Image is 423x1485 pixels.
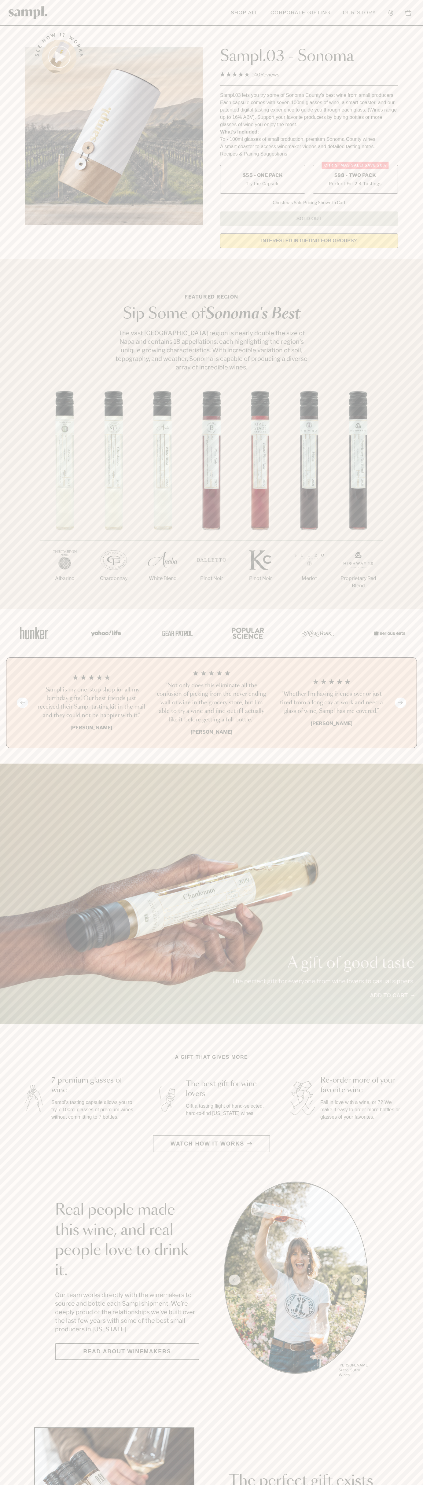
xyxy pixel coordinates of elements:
h3: “Whether I'm having friends over or just tired from a long day at work and need a glass of wine, ... [276,690,387,716]
li: 7x - 100ml glasses of small production, premium Sonoma County wines [220,136,398,143]
p: Sampl's tasting capsule allows you to try 7 100ml glasses of premium wines without committing to ... [51,1099,134,1121]
h3: 7 premium glasses of wine [51,1076,134,1095]
li: 3 / 7 [138,391,187,602]
li: 4 / 7 [187,391,236,602]
span: Reviews [260,72,279,78]
p: Albarino [40,575,89,582]
img: Artboard_1_c8cd28af-0030-4af1-819c-248e302c7f06_x450.png [16,620,53,646]
span: $55 - One Pack [243,172,283,179]
b: [PERSON_NAME] [191,729,232,735]
span: $88 - Two Pack [334,172,376,179]
h3: “Sampl is my one-stop shop for all my birthday gifts! Our best friends just received their Sampl ... [36,686,147,720]
div: Christmas SALE! Save 20% [322,162,389,169]
p: Fall in love with a wine, or 7? We make it easy to order more bottles or glasses of your favorites. [320,1099,403,1121]
li: Recipes & Pairing Suggestions [220,150,398,158]
li: Christmas Sale Pricing Shown In Cart [270,200,348,205]
b: [PERSON_NAME] [311,721,352,726]
h2: Sip Some of [114,307,309,321]
p: Pinot Noir [236,575,285,582]
p: Merlot [285,575,334,582]
button: Sold Out [220,211,398,226]
b: [PERSON_NAME] [71,725,112,731]
button: Watch how it works [153,1135,270,1152]
p: A gift of good taste [232,956,414,971]
li: 2 / 4 [156,670,267,736]
p: [PERSON_NAME] Sutro, Sutro Wines [339,1363,368,1377]
ul: carousel [224,1182,368,1378]
em: Sonoma's Best [205,307,300,321]
img: Sampl logo [9,6,48,19]
h3: Re-order more of your favorite wine [320,1076,403,1095]
small: Try the Capsule [246,180,280,187]
img: Artboard_3_0b291449-6e8c-4d07-b2c2-3f3601a19cd1_x450.png [300,620,336,646]
a: Shop All [228,6,261,20]
a: Read about Winemakers [55,1343,199,1360]
button: Next slide [395,698,406,708]
p: The perfect gift for everyone from wine lovers to casual sippers. [232,977,414,985]
li: 1 / 7 [40,391,89,602]
p: Pinot Noir [187,575,236,582]
li: 7 / 7 [334,391,383,609]
h3: The best gift for wine lovers [186,1079,269,1099]
a: Add to cart [370,992,414,1000]
a: interested in gifting for groups? [220,233,398,248]
img: Artboard_7_5b34974b-f019-449e-91fb-745f8d0877ee_x450.png [370,620,407,646]
img: Artboard_6_04f9a106-072f-468a-bdd7-f11783b05722_x450.png [87,620,123,646]
li: A smart coaster to access winemaker videos and detailed tasting notes. [220,143,398,150]
li: 1 / 4 [36,670,147,736]
h2: A gift that gives more [175,1054,248,1061]
strong: What’s Included: [220,129,259,134]
img: Sampl.03 - Sonoma [25,47,203,225]
h1: Sampl.03 - Sonoma [220,47,398,66]
a: Corporate Gifting [267,6,334,20]
h3: “Not only does this eliminate all the confusion of picking from the never ending wall of wine in ... [156,681,267,724]
div: Sampl.03 lets you try some of Sonoma County's best wine from small producers. Each capsule comes ... [220,92,398,128]
p: Proprietary Red Blend [334,575,383,589]
small: Perfect For 2-4 Tastings [329,180,381,187]
p: The vast [GEOGRAPHIC_DATA] region is nearly double the size of Napa and contains 18 appellations,... [114,329,309,372]
span: 140 [252,72,260,78]
img: Artboard_4_28b4d326-c26e-48f9-9c80-911f17d6414e_x450.png [229,620,265,646]
div: 140Reviews [220,71,279,79]
button: See how it works [42,40,76,74]
li: 3 / 4 [276,670,387,736]
button: Previous slide [17,698,28,708]
li: 6 / 7 [285,391,334,602]
li: 2 / 7 [89,391,138,602]
div: slide 1 [224,1182,368,1378]
a: Our Story [340,6,379,20]
p: White Blend [138,575,187,582]
p: Chardonnay [89,575,138,582]
p: Our team works directly with the winemakers to source and bottle each Sampl shipment. We’re deepl... [55,1291,199,1333]
li: 5 / 7 [236,391,285,602]
h2: Real people made this wine, and real people love to drink it. [55,1200,199,1281]
p: Gift a tasting flight of hand-selected, hard-to-find [US_STATE] wines. [186,1102,269,1117]
p: Featured Region [114,293,309,301]
img: Artboard_5_7fdae55a-36fd-43f7-8bfd-f74a06a2878e_x450.png [158,620,194,646]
